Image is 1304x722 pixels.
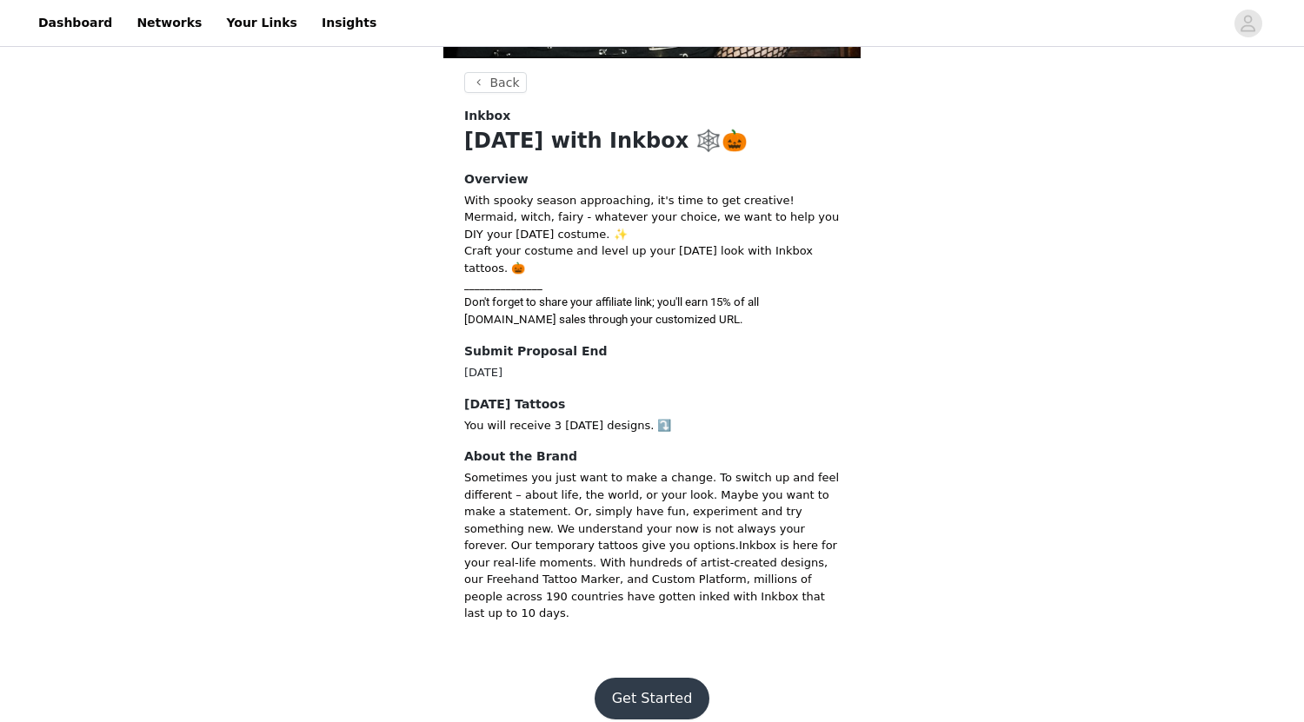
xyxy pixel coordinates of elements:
[28,3,123,43] a: Dashboard
[464,395,840,414] h4: [DATE] Tattoos
[464,295,759,326] span: Don't forget to share your affiliate link; you'll earn 15% of all [DOMAIN_NAME] sales through you...
[464,107,510,125] span: Inkbox
[311,3,387,43] a: Insights
[464,469,840,622] p: Sometimes you just want to make a change. To switch up and feel different – about life, the world...
[464,279,542,292] span: _______________
[464,342,645,361] h4: Submit Proposal End
[464,447,840,466] h4: About the Brand
[464,72,527,93] button: Back
[464,170,840,189] h4: Overview
[464,192,840,243] p: With spooky season approaching, it's time to get creative! Mermaid, witch, fairy - whatever your ...
[464,242,840,276] p: Craft your costume and level up your [DATE] look with Inkbox tattoos. 🎃
[126,3,212,43] a: Networks
[464,364,645,381] div: [DATE]
[595,678,710,719] button: Get Started
[464,417,840,434] p: You will receive 3 [DATE] designs. ⤵️
[216,3,308,43] a: Your Links
[1240,10,1256,37] div: avatar
[464,125,840,156] h1: [DATE] with Inkbox 🕸️🎃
